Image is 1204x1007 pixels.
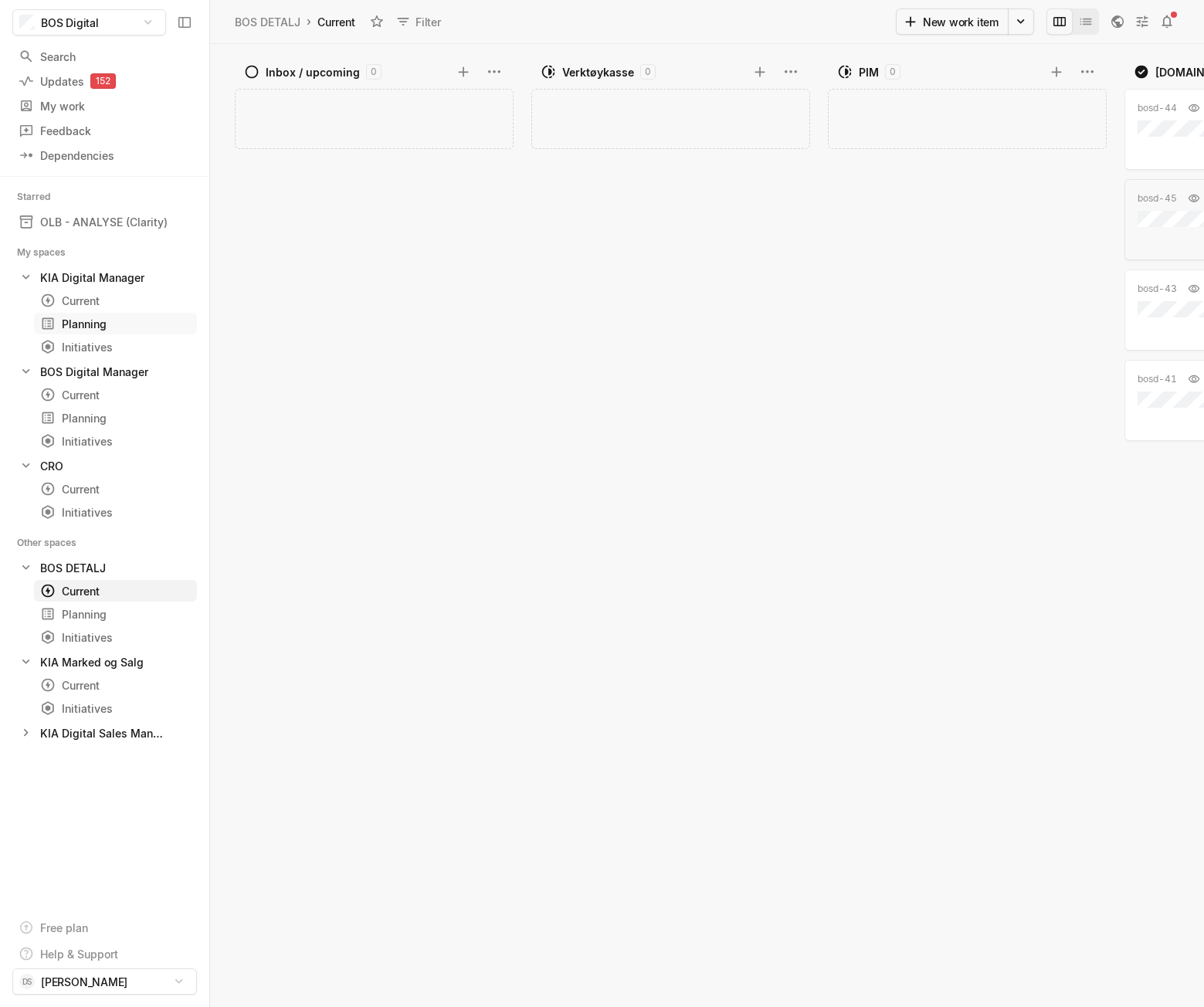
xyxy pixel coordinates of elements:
[12,144,197,167] a: Dependencies
[34,603,197,625] a: Planning
[885,64,900,80] div: 0
[40,410,191,426] div: Planning
[12,266,197,288] a: KIA Digital Manager
[12,119,197,142] a: Feedback
[40,677,191,693] div: Current
[12,94,197,117] a: My work
[34,290,197,311] a: Current
[40,293,191,309] div: Current
[366,64,382,80] div: 0
[34,626,197,648] a: Initiatives
[235,84,521,1007] div: grid
[307,14,311,29] div: ›
[34,384,197,405] a: Current
[40,316,134,332] div: Planning
[40,270,144,286] div: KIA Digital Manager
[19,98,191,114] div: My work
[34,407,197,429] a: Planning
[40,504,191,520] div: Initiatives
[19,147,191,164] div: Dependencies
[12,45,197,68] a: Search
[40,606,191,622] div: Planning
[12,9,166,36] button: BOS Digital
[41,15,99,31] span: BOS Digital
[40,387,191,403] div: Current
[17,189,69,205] div: Starred
[41,974,127,990] span: [PERSON_NAME]
[40,481,191,497] div: Current
[1046,8,1099,35] div: board and list toggle
[34,313,197,334] a: Planning
[1138,192,1177,205] div: bosd-45
[34,674,197,696] a: Current
[1138,101,1177,115] div: bosd-44
[34,478,197,500] a: Current
[40,458,63,474] div: CRO
[40,339,191,355] div: Initiatives
[640,64,656,80] div: 0
[314,12,358,32] div: Current
[17,535,95,551] div: Other spaces
[40,920,88,936] div: Free plan
[40,654,144,670] div: KIA Marked og Salg
[12,651,197,673] a: KIA Marked og Salg
[34,430,197,452] a: Initiatives
[19,49,191,65] div: Search
[12,70,197,93] a: Updates152
[235,14,300,30] div: BOS DETALJ
[40,629,191,646] div: Initiatives
[1138,372,1177,386] div: bosd-41
[12,211,197,232] a: OLB - ANALYSE (Clarity)
[531,84,817,1007] div: grid
[19,73,191,90] div: Updates
[1073,8,1099,35] button: Change to mode list_view
[12,557,197,578] a: BOS DETALJ
[19,123,191,139] div: Feedback
[17,245,84,260] div: My spaces
[40,583,191,599] div: Current
[90,73,116,89] div: 152
[40,946,118,962] div: Help & Support
[859,64,879,80] div: PIM
[40,364,148,380] div: BOS Digital Manager
[12,361,197,382] a: BOS Digital Manager
[12,968,197,995] button: DS[PERSON_NAME]
[34,580,197,602] a: Current
[12,455,197,476] a: CRO
[389,9,450,34] button: Filter
[896,8,1009,35] button: New work item
[266,64,360,80] div: Inbox / upcoming
[1046,8,1073,35] button: Change to mode board_view
[40,433,191,449] div: Initiatives
[40,700,191,717] div: Initiatives
[34,501,197,523] a: Initiatives
[562,64,634,80] div: Verktøykasse
[22,974,32,989] span: DS
[232,12,304,32] a: BOS DETALJ
[828,84,1114,1007] div: grid
[40,560,106,576] div: BOS DETALJ
[1138,282,1177,296] div: bosd-43
[40,214,168,230] div: OLB - ANALYSE (Clarity)
[12,916,197,939] a: Free plan
[40,725,166,741] div: KIA Digital Sales Manager
[34,697,197,719] a: Initiatives
[12,722,197,744] a: KIA Digital Sales Manager
[34,336,197,358] a: Initiatives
